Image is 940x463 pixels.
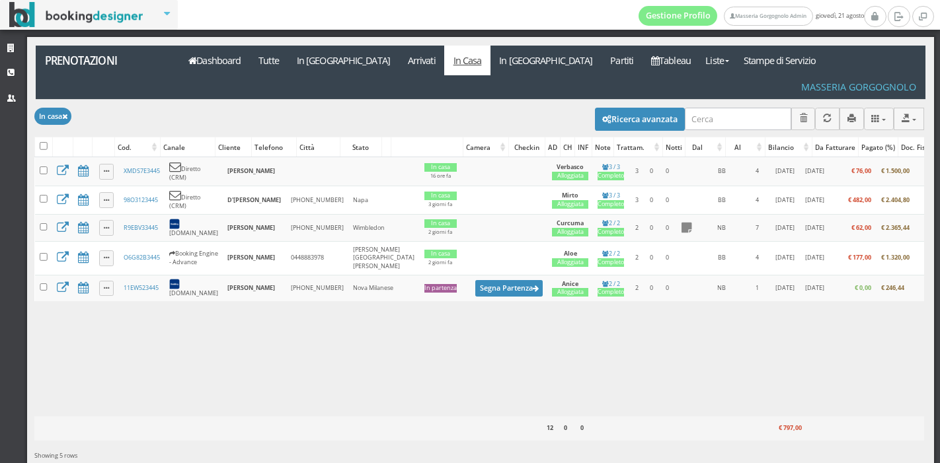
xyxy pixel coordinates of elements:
b: 0 [564,423,567,432]
div: In casa [424,219,457,228]
td: 2 [629,242,645,275]
a: Stampe di Servizio [735,46,825,75]
a: Arrivati [399,46,444,75]
td: [DATE] [801,275,829,301]
b: € 1.500,00 [881,166,910,175]
td: 1 [746,275,769,301]
a: O6G82B3445 [124,253,160,262]
a: 2 / 2Completo [598,249,624,267]
td: 0 [645,186,659,214]
b: € 2.365,44 [881,223,910,232]
b: [PERSON_NAME] [227,166,275,175]
td: NB [697,215,746,242]
div: Completo [598,172,624,180]
td: [DATE] [769,157,801,186]
div: In casa [424,163,457,172]
td: [DOMAIN_NAME] [165,215,223,242]
td: 0 [645,157,659,186]
b: € 246,44 [881,283,904,292]
span: giovedì, 21 agosto [639,6,864,26]
small: 2 giorni fa [428,259,452,266]
td: Booking Engine - Advance [165,242,223,275]
td: [DATE] [801,215,829,242]
div: In casa [424,250,457,258]
div: Cliente [215,138,251,157]
b: € 0,00 [855,283,871,292]
h4: Masseria Gorgognolo [801,81,916,92]
td: 0 [659,157,676,186]
a: In Casa [444,46,490,75]
a: Dashboard [180,46,250,75]
b: 12 [547,423,553,432]
a: 2 / 2Completo [598,219,624,236]
td: 0 [659,275,676,301]
div: Canale [161,138,215,157]
td: 2 [629,215,645,242]
td: Diretto (CRM) [165,186,223,214]
span: Showing 5 rows [34,451,77,460]
small: 2 giorni fa [428,229,452,235]
a: 2 / 2Completo [598,279,624,297]
a: Prenotazioni [36,46,173,75]
div: Completo [598,288,624,297]
td: [PHONE_NUMBER] [286,186,348,214]
td: [PHONE_NUMBER] [286,215,348,242]
div: Trattam. [614,138,662,157]
div: Dal [685,138,725,157]
button: Aggiorna [815,108,840,129]
button: Segna Partenza [475,280,543,297]
input: Cerca [685,108,791,129]
b: [PERSON_NAME] [227,253,275,262]
b: Anice [562,279,578,288]
div: Bilancio [765,138,812,157]
td: 0 [645,215,659,242]
button: In casa [34,108,71,124]
div: Stato [340,138,381,157]
td: 4 [746,157,769,186]
a: 11EW523445 [124,283,159,292]
a: In [GEOGRAPHIC_DATA] [490,46,602,75]
td: Wimbledon [348,215,419,242]
td: [PHONE_NUMBER] [286,275,348,301]
b: € 177,00 [848,253,871,262]
b: [PERSON_NAME] [227,223,275,232]
td: BB [697,186,746,214]
td: [DOMAIN_NAME] [165,275,223,301]
button: Export [894,108,924,129]
div: Da Fatturare [812,138,858,157]
b: € 2.404,80 [881,196,910,204]
td: 2 [629,275,645,301]
div: AD [545,138,560,157]
td: Nova Milanese [348,275,419,301]
a: Gestione Profilo [639,6,718,26]
div: In casa [424,192,457,200]
td: 0 [659,186,676,214]
b: Aloe [564,249,577,258]
div: INF [575,138,591,157]
div: Cod. [115,138,159,157]
div: Alloggiata [552,200,588,209]
td: 3 [629,186,645,214]
a: Tableau [643,46,700,75]
div: Checkin [509,138,545,157]
div: Alloggiata [552,172,588,180]
b: € 76,00 [851,166,871,175]
td: 0448883978 [286,242,348,275]
b: Mirto [562,191,578,199]
td: Napa [348,186,419,214]
td: 0 [645,275,659,301]
div: Alloggiata [552,228,588,236]
b: 0 [580,423,584,432]
a: Liste [699,46,734,75]
div: Al [726,138,765,157]
img: BookingDesigner.com [9,2,143,28]
button: Ricerca avanzata [595,108,685,130]
b: [PERSON_NAME] [227,283,275,292]
td: 4 [746,186,769,214]
a: 3 / 3Completo [598,162,624,180]
div: Doc. Fiscali [898,138,939,157]
div: Note [592,138,613,157]
small: 16 ore fa [430,172,451,179]
td: BB [697,157,746,186]
div: CH [561,138,575,157]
